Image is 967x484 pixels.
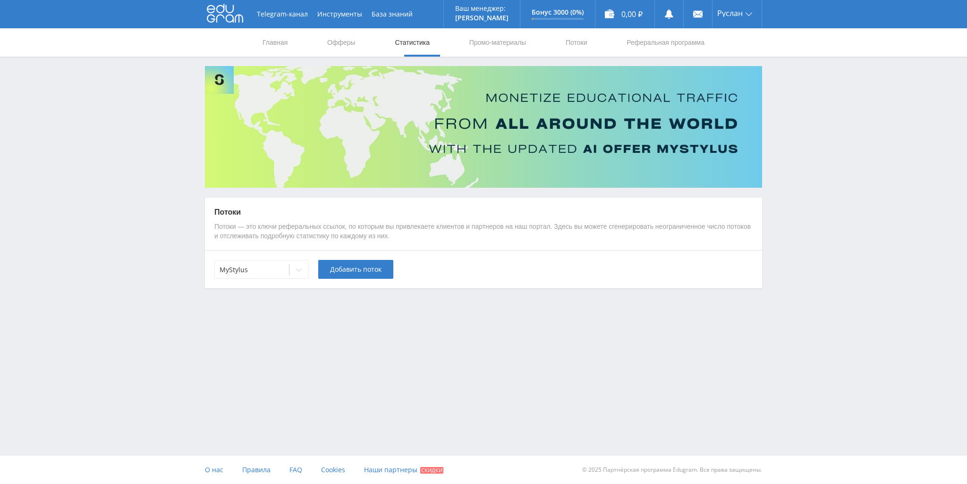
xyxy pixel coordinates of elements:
p: Ваш менеджер: [455,5,509,12]
a: Промо-материалы [468,28,527,57]
p: Потоки — это ключи реферальных ссылок, по которым вы привлекаете клиентов и партнеров на наш порт... [214,222,753,241]
span: Руслан [717,9,743,17]
span: Скидки [420,467,443,474]
a: Потоки [565,28,588,57]
button: Добавить поток [318,260,393,279]
div: © 2025 Партнёрская программа Edugram. Все права защищены. [488,456,762,484]
span: О нас [205,465,223,474]
span: Наши партнеры [364,465,417,474]
span: Cookies [321,465,345,474]
p: Потоки [214,207,753,217]
a: О нас [205,456,223,484]
a: Офферы [326,28,356,57]
a: Реферальная программа [626,28,705,57]
a: Статистика [394,28,431,57]
a: Правила [242,456,271,484]
a: Cookies [321,456,345,484]
img: Banner [205,66,762,188]
span: FAQ [289,465,302,474]
a: FAQ [289,456,302,484]
a: Наши партнеры Скидки [364,456,443,484]
span: Правила [242,465,271,474]
p: [PERSON_NAME] [455,14,509,22]
span: Добавить поток [330,266,382,273]
a: Главная [262,28,288,57]
p: Бонус 3000 (0%) [532,8,584,16]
